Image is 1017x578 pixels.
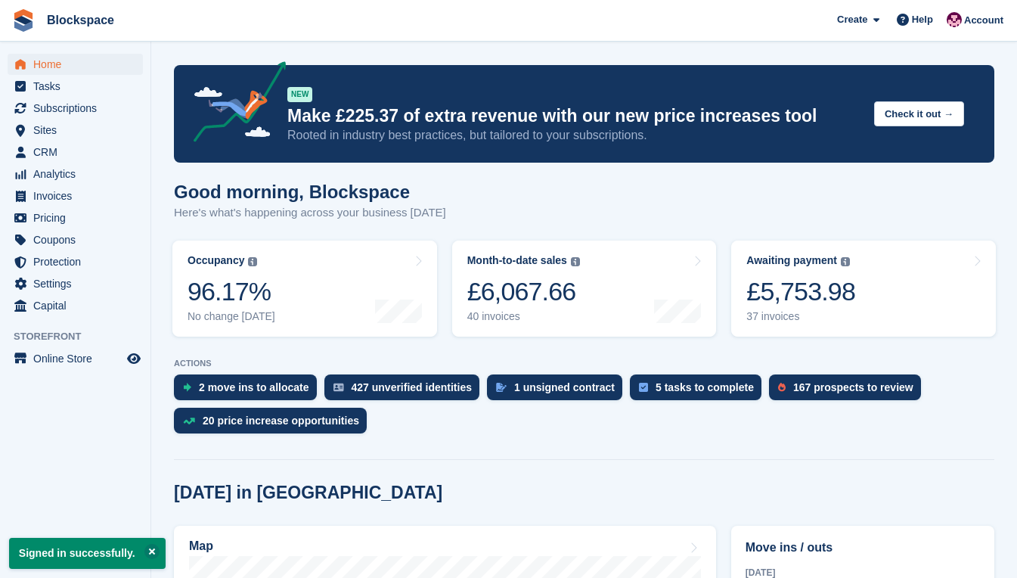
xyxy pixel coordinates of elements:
[324,374,488,408] a: 427 unverified identities
[571,257,580,266] img: icon-info-grey-7440780725fd019a000dd9b08b2336e03edf1995a4989e88bcd33f0948082b44.svg
[964,13,1003,28] span: Account
[837,12,867,27] span: Create
[33,251,124,272] span: Protection
[174,408,374,441] a: 20 price increase opportunities
[8,229,143,250] a: menu
[8,98,143,119] a: menu
[514,381,615,393] div: 1 unsigned contract
[14,329,150,344] span: Storefront
[8,141,143,163] a: menu
[731,241,996,337] a: Awaiting payment £5,753.98 37 invoices
[8,185,143,207] a: menu
[8,295,143,316] a: menu
[9,538,166,569] p: Signed in successfully.
[33,229,124,250] span: Coupons
[33,348,124,369] span: Online Store
[8,348,143,369] a: menu
[203,415,359,427] div: 20 price increase opportunities
[188,254,244,267] div: Occupancy
[172,241,437,337] a: Occupancy 96.17% No change [DATE]
[33,207,124,228] span: Pricing
[8,207,143,228] a: menu
[333,383,344,392] img: verify_identity-adf6edd0f0f0b5bbfe63781bf79b02c33cf7c696d77639b501bdc392416b5a36.svg
[912,12,933,27] span: Help
[183,418,195,424] img: price_increase_opportunities-93ffe204e8149a01c8c9dc8f82e8f89637d9d84a8eef4429ea346261dce0b2c0.svg
[656,381,754,393] div: 5 tasks to complete
[199,381,309,393] div: 2 move ins to allocate
[8,273,143,294] a: menu
[174,204,446,222] p: Here's what's happening across your business [DATE]
[174,359,994,368] p: ACTIONS
[174,374,324,408] a: 2 move ins to allocate
[496,383,507,392] img: contract_signature_icon-13c848040528278c33f63329250d36e43548de30e8caae1d1a13099fd9432cc5.svg
[452,241,717,337] a: Month-to-date sales £6,067.66 40 invoices
[8,251,143,272] a: menu
[33,141,124,163] span: CRM
[8,54,143,75] a: menu
[746,310,855,323] div: 37 invoices
[33,273,124,294] span: Settings
[33,98,124,119] span: Subscriptions
[793,381,913,393] div: 167 prospects to review
[467,310,580,323] div: 40 invoices
[189,539,213,553] h2: Map
[174,182,446,202] h1: Good morning, Blockspace
[41,8,120,33] a: Blockspace
[947,12,962,27] img: Blockspace
[746,276,855,307] div: £5,753.98
[181,61,287,148] img: price-adjustments-announcement-icon-8257ccfd72463d97f412b2fc003d46551f7dbcb40ab6d574587a9cd5c0d94...
[33,185,124,207] span: Invoices
[8,120,143,141] a: menu
[188,310,275,323] div: No change [DATE]
[487,374,630,408] a: 1 unsigned contract
[8,163,143,185] a: menu
[183,383,191,392] img: move_ins_to_allocate_icon-fdf77a2bb77ea45bf5b3d319d69a93e2d87916cf1d5bf7949dd705db3b84f3ca.svg
[8,76,143,97] a: menu
[778,383,786,392] img: prospect-51fa495bee0391a8d652442698ab0144808aea92771e9ea1ae160a38d050c398.svg
[33,295,124,316] span: Capital
[174,483,442,503] h2: [DATE] in [GEOGRAPHIC_DATA]
[630,374,769,408] a: 5 tasks to complete
[125,350,143,368] a: Preview store
[769,374,929,408] a: 167 prospects to review
[287,87,312,102] div: NEW
[352,381,473,393] div: 427 unverified identities
[33,163,124,185] span: Analytics
[287,127,862,144] p: Rooted in industry best practices, but tailored to your subscriptions.
[12,9,35,32] img: stora-icon-8386f47178a22dfd0bd8f6a31ec36ba5ce8667c1dd55bd0f319d3a0aa187defe.svg
[33,54,124,75] span: Home
[467,254,567,267] div: Month-to-date sales
[33,76,124,97] span: Tasks
[874,101,964,126] button: Check it out →
[287,105,862,127] p: Make £225.37 of extra revenue with our new price increases tool
[639,383,648,392] img: task-75834270c22a3079a89374b754ae025e5fb1db73e45f91037f5363f120a921f8.svg
[188,276,275,307] div: 96.17%
[841,257,850,266] img: icon-info-grey-7440780725fd019a000dd9b08b2336e03edf1995a4989e88bcd33f0948082b44.svg
[746,254,837,267] div: Awaiting payment
[33,120,124,141] span: Sites
[746,539,980,557] h2: Move ins / outs
[248,257,257,266] img: icon-info-grey-7440780725fd019a000dd9b08b2336e03edf1995a4989e88bcd33f0948082b44.svg
[467,276,580,307] div: £6,067.66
